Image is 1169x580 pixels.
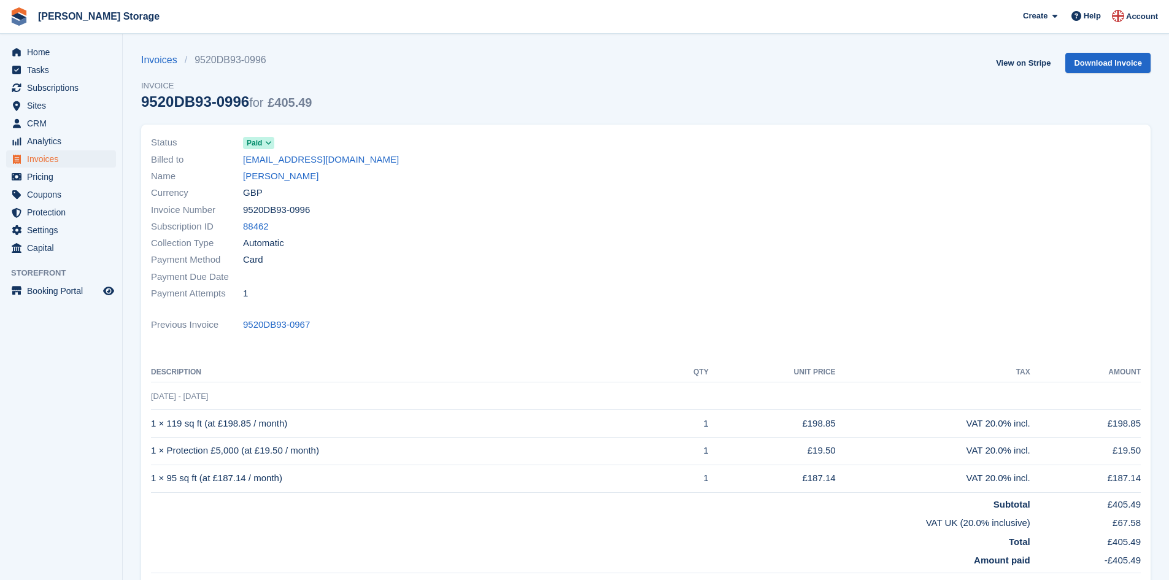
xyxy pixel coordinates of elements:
[991,53,1055,73] a: View on Stripe
[6,150,116,168] a: menu
[243,186,263,200] span: GBP
[1030,530,1141,549] td: £405.49
[151,437,663,465] td: 1 × Protection £5,000 (at £19.50 / month)
[6,133,116,150] a: menu
[6,168,116,185] a: menu
[151,318,243,332] span: Previous Invoice
[6,239,116,257] a: menu
[663,465,709,492] td: 1
[993,499,1030,509] strong: Subtotal
[974,555,1030,565] strong: Amount paid
[249,96,263,109] span: for
[1030,410,1141,438] td: £198.85
[243,169,318,184] a: [PERSON_NAME]
[141,93,312,110] div: 9520DB93-0996
[151,169,243,184] span: Name
[836,444,1030,458] div: VAT 20.0% incl.
[1030,363,1141,382] th: Amount
[27,44,101,61] span: Home
[709,465,836,492] td: £187.14
[663,410,709,438] td: 1
[663,363,709,382] th: QTY
[141,53,185,68] a: Invoices
[836,471,1030,485] div: VAT 20.0% incl.
[1112,10,1124,22] img: John Baker
[6,204,116,221] a: menu
[1030,465,1141,492] td: £187.14
[27,133,101,150] span: Analytics
[247,137,262,149] span: Paid
[243,253,263,267] span: Card
[151,253,243,267] span: Payment Method
[151,392,208,401] span: [DATE] - [DATE]
[663,437,709,465] td: 1
[1030,437,1141,465] td: £19.50
[151,511,1030,530] td: VAT UK (20.0% inclusive)
[243,203,310,217] span: 9520DB93-0996
[1023,10,1047,22] span: Create
[836,417,1030,431] div: VAT 20.0% incl.
[1126,10,1158,23] span: Account
[27,186,101,203] span: Coupons
[6,282,116,300] a: menu
[27,168,101,185] span: Pricing
[1030,511,1141,530] td: £67.58
[27,115,101,132] span: CRM
[243,287,248,301] span: 1
[709,437,836,465] td: £19.50
[243,318,310,332] a: 9520DB93-0967
[151,410,663,438] td: 1 × 119 sq ft (at £198.85 / month)
[141,53,312,68] nav: breadcrumbs
[27,282,101,300] span: Booking Portal
[151,287,243,301] span: Payment Attempts
[151,220,243,234] span: Subscription ID
[709,410,836,438] td: £198.85
[1084,10,1101,22] span: Help
[27,61,101,79] span: Tasks
[151,153,243,167] span: Billed to
[1009,536,1030,547] strong: Total
[243,153,399,167] a: [EMAIL_ADDRESS][DOMAIN_NAME]
[268,96,312,109] span: £405.49
[6,186,116,203] a: menu
[6,97,116,114] a: menu
[243,220,269,234] a: 88462
[6,222,116,239] a: menu
[27,204,101,221] span: Protection
[151,465,663,492] td: 1 × 95 sq ft (at £187.14 / month)
[151,270,243,284] span: Payment Due Date
[1065,53,1151,73] a: Download Invoice
[151,186,243,200] span: Currency
[151,203,243,217] span: Invoice Number
[6,44,116,61] a: menu
[33,6,164,26] a: [PERSON_NAME] Storage
[27,239,101,257] span: Capital
[27,150,101,168] span: Invoices
[141,80,312,92] span: Invoice
[1030,549,1141,573] td: -£405.49
[151,363,663,382] th: Description
[27,97,101,114] span: Sites
[243,136,274,150] a: Paid
[6,61,116,79] a: menu
[151,136,243,150] span: Status
[709,363,836,382] th: Unit Price
[6,79,116,96] a: menu
[27,222,101,239] span: Settings
[27,79,101,96] span: Subscriptions
[101,284,116,298] a: Preview store
[6,115,116,132] a: menu
[10,7,28,26] img: stora-icon-8386f47178a22dfd0bd8f6a31ec36ba5ce8667c1dd55bd0f319d3a0aa187defe.svg
[836,363,1030,382] th: Tax
[11,267,122,279] span: Storefront
[151,236,243,250] span: Collection Type
[243,236,284,250] span: Automatic
[1030,492,1141,511] td: £405.49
